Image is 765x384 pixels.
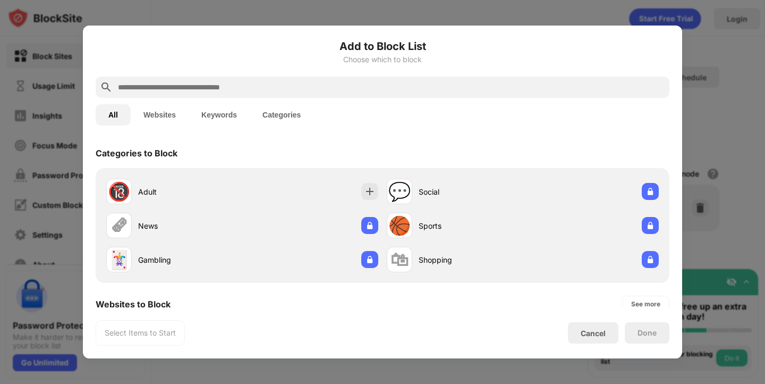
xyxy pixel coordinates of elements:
[96,148,177,158] div: Categories to Block
[138,186,242,197] div: Adult
[419,220,523,231] div: Sports
[108,249,130,271] div: 🃏
[96,55,669,64] div: Choose which to block
[138,254,242,265] div: Gambling
[96,38,669,54] h6: Add to Block List
[419,254,523,265] div: Shopping
[581,329,606,338] div: Cancel
[138,220,242,231] div: News
[110,215,128,237] div: 🗞
[388,215,411,237] div: 🏀
[390,249,409,271] div: 🛍
[631,299,660,310] div: See more
[250,104,313,126] button: Categories
[108,181,130,203] div: 🔞
[637,329,657,337] div: Done
[96,299,171,310] div: Websites to Block
[105,328,176,338] div: Select Items to Start
[131,104,189,126] button: Websites
[96,104,131,126] button: All
[100,81,113,94] img: search.svg
[419,186,523,197] div: Social
[189,104,250,126] button: Keywords
[388,181,411,203] div: 💬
